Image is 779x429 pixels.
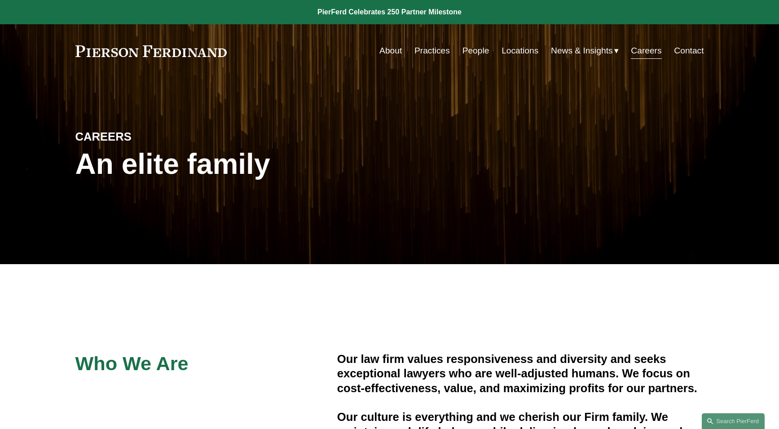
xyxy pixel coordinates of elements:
[75,148,390,181] h1: An elite family
[337,352,704,395] h4: Our law firm values responsiveness and diversity and seeks exceptional lawyers who are well-adjus...
[631,42,661,59] a: Careers
[75,353,189,374] span: Who We Are
[551,43,613,59] span: News & Insights
[502,42,538,59] a: Locations
[75,129,233,144] h4: CAREERS
[702,413,765,429] a: Search this site
[379,42,402,59] a: About
[414,42,450,59] a: Practices
[674,42,704,59] a: Contact
[462,42,489,59] a: People
[551,42,619,59] a: folder dropdown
